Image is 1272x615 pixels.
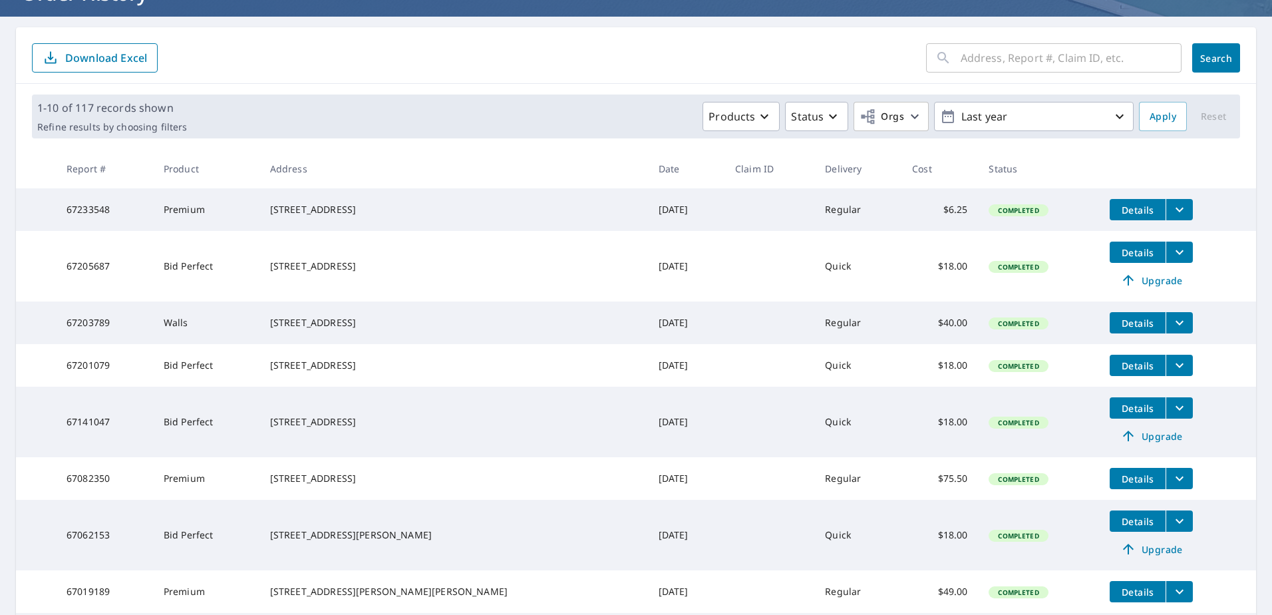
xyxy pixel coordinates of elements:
[56,387,153,457] td: 67141047
[990,531,1046,540] span: Completed
[1110,397,1166,419] button: detailsBtn-67141047
[1118,359,1158,372] span: Details
[814,231,901,302] td: Quick
[648,302,724,344] td: [DATE]
[1118,473,1158,485] span: Details
[956,105,1112,128] p: Last year
[648,570,724,613] td: [DATE]
[901,231,978,302] td: $18.00
[56,570,153,613] td: 67019189
[56,500,153,570] td: 67062153
[1118,402,1158,415] span: Details
[990,361,1046,371] span: Completed
[65,51,147,65] p: Download Excel
[814,500,901,570] td: Quick
[270,359,637,372] div: [STREET_ADDRESS]
[32,43,158,73] button: Download Excel
[270,260,637,273] div: [STREET_ADDRESS]
[990,206,1046,215] span: Completed
[990,418,1046,427] span: Completed
[648,188,724,231] td: [DATE]
[1110,242,1166,263] button: detailsBtn-67205687
[270,316,637,329] div: [STREET_ADDRESS]
[1118,428,1185,444] span: Upgrade
[56,344,153,387] td: 67201079
[153,149,259,188] th: Product
[56,231,153,302] td: 67205687
[1118,515,1158,528] span: Details
[703,102,780,131] button: Products
[1110,538,1193,560] a: Upgrade
[153,457,259,500] td: Premium
[270,528,637,542] div: [STREET_ADDRESS][PERSON_NAME]
[1118,204,1158,216] span: Details
[814,344,901,387] td: Quick
[709,108,755,124] p: Products
[814,570,901,613] td: Regular
[785,102,848,131] button: Status
[791,108,824,124] p: Status
[1118,541,1185,557] span: Upgrade
[1166,468,1193,489] button: filesDropdownBtn-67082350
[153,188,259,231] td: Premium
[1166,581,1193,602] button: filesDropdownBtn-67019189
[648,231,724,302] td: [DATE]
[901,344,978,387] td: $18.00
[259,149,648,188] th: Address
[648,500,724,570] td: [DATE]
[1118,317,1158,329] span: Details
[56,457,153,500] td: 67082350
[270,585,637,598] div: [STREET_ADDRESS][PERSON_NAME][PERSON_NAME]
[1166,242,1193,263] button: filesDropdownBtn-67205687
[1110,270,1193,291] a: Upgrade
[1118,586,1158,598] span: Details
[978,149,1099,188] th: Status
[990,262,1046,272] span: Completed
[56,302,153,344] td: 67203789
[1110,312,1166,333] button: detailsBtn-67203789
[1166,397,1193,419] button: filesDropdownBtn-67141047
[648,387,724,457] td: [DATE]
[901,500,978,570] td: $18.00
[1118,246,1158,259] span: Details
[56,188,153,231] td: 67233548
[37,121,187,133] p: Refine results by choosing filters
[153,570,259,613] td: Premium
[990,475,1046,484] span: Completed
[648,457,724,500] td: [DATE]
[648,149,724,188] th: Date
[270,415,637,429] div: [STREET_ADDRESS]
[814,387,901,457] td: Quick
[814,188,901,231] td: Regular
[270,472,637,485] div: [STREET_ADDRESS]
[1118,272,1185,288] span: Upgrade
[990,319,1046,328] span: Completed
[1110,581,1166,602] button: detailsBtn-67019189
[724,149,814,188] th: Claim ID
[901,570,978,613] td: $49.00
[901,457,978,500] td: $75.50
[1110,355,1166,376] button: detailsBtn-67201079
[1139,102,1187,131] button: Apply
[901,387,978,457] td: $18.00
[901,149,978,188] th: Cost
[860,108,904,125] span: Orgs
[934,102,1134,131] button: Last year
[814,302,901,344] td: Regular
[153,387,259,457] td: Bid Perfect
[1166,355,1193,376] button: filesDropdownBtn-67201079
[1166,312,1193,333] button: filesDropdownBtn-67203789
[153,302,259,344] td: Walls
[1110,199,1166,220] button: detailsBtn-67233548
[1110,511,1166,532] button: detailsBtn-67062153
[1192,43,1240,73] button: Search
[1110,425,1193,447] a: Upgrade
[961,39,1182,77] input: Address, Report #, Claim ID, etc.
[37,100,187,116] p: 1-10 of 117 records shown
[153,231,259,302] td: Bid Perfect
[901,302,978,344] td: $40.00
[56,149,153,188] th: Report #
[1110,468,1166,489] button: detailsBtn-67082350
[1166,199,1193,220] button: filesDropdownBtn-67233548
[153,500,259,570] td: Bid Perfect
